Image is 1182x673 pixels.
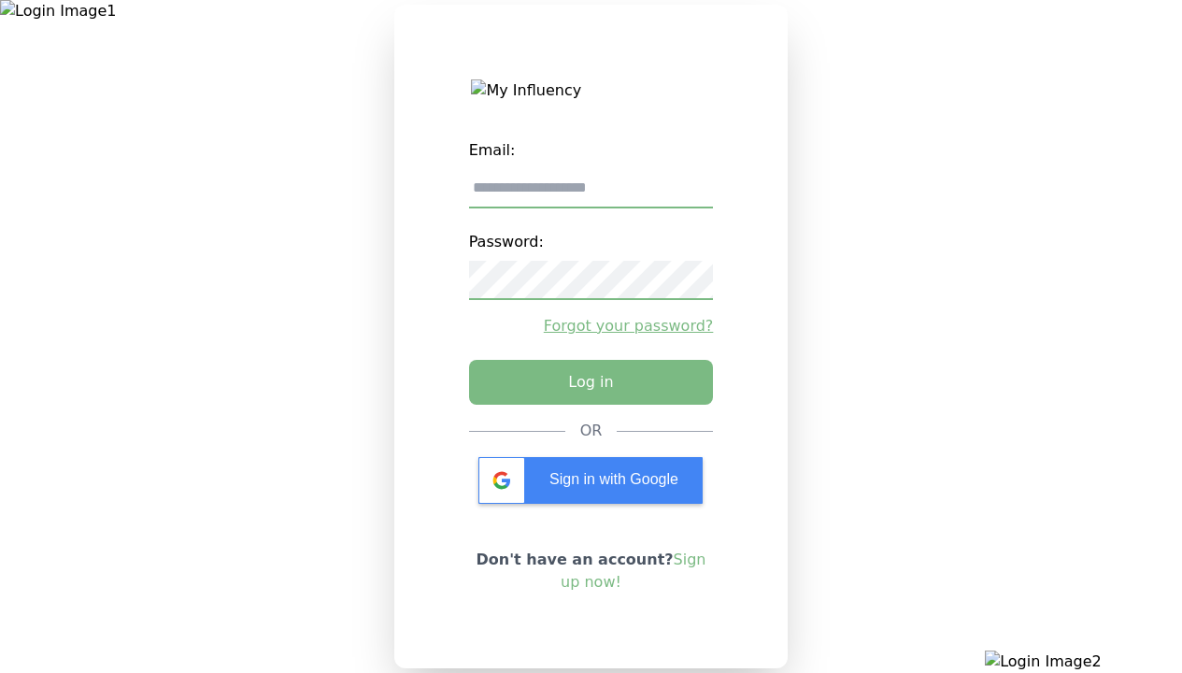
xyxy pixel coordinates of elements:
[469,223,714,261] label: Password:
[478,457,703,504] div: Sign in with Google
[469,315,714,337] a: Forgot your password?
[985,651,1182,673] img: Login Image2
[469,132,714,169] label: Email:
[469,360,714,405] button: Log in
[580,420,603,442] div: OR
[469,549,714,594] p: Don't have an account?
[549,471,678,487] span: Sign in with Google
[471,79,710,102] img: My Influency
